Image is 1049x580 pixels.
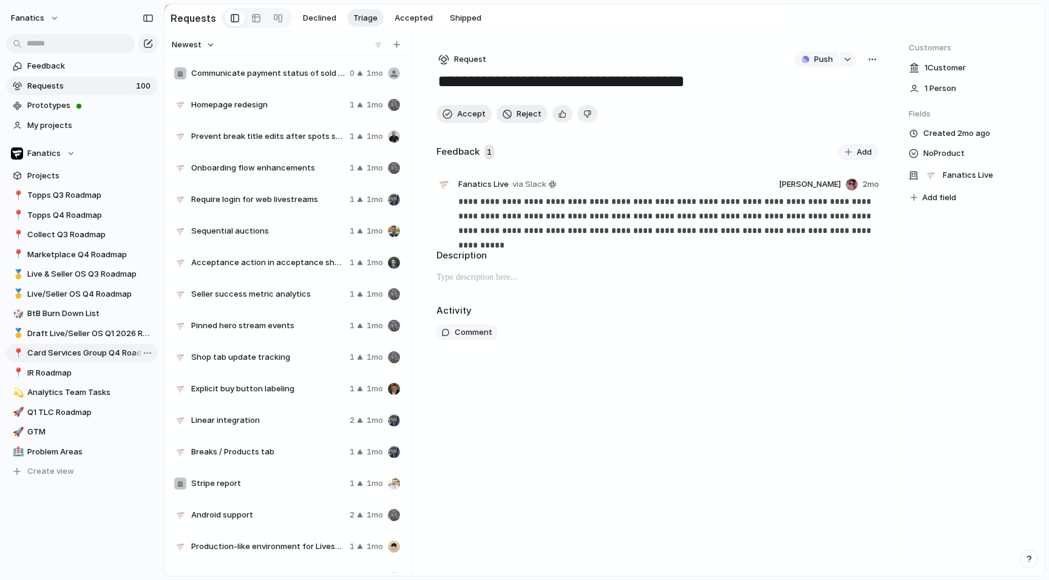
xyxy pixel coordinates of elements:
[27,229,154,241] span: Collect Q3 Roadmap
[6,96,158,115] a: Prototypes
[6,443,158,461] a: 🏥Problem Areas
[350,541,355,553] span: 1
[436,325,497,340] button: Comment
[27,406,154,419] span: Q1 TLC Roadmap
[923,127,990,140] span: Created 2mo ago
[6,344,158,362] a: 📍Card Services Group Q4 Roadmap
[136,80,153,92] span: 100
[367,130,383,143] span: 1mo
[454,53,486,66] span: Request
[458,178,509,191] span: Fanatics Live
[353,12,378,24] span: Triage
[347,9,384,27] button: Triage
[6,305,158,323] a: 🎲BtB Burn Down List
[11,386,23,399] button: 💫
[191,130,345,143] span: Prevent break title edits after spots sold
[27,386,154,399] span: Analytics Team Tasks
[191,383,345,395] span: Explicit buy button labeling
[13,366,21,380] div: 📍
[13,307,21,321] div: 🎲
[171,11,216,25] h2: Requests
[814,53,833,66] span: Push
[6,206,158,224] a: 📍Topps Q4 Roadmap
[13,405,21,419] div: 🚀
[11,288,23,300] button: 🥇
[13,425,21,439] div: 🚀
[350,257,355,269] span: 1
[11,367,23,379] button: 📍
[6,285,158,303] a: 🥇Live/Seller OS Q4 Roadmap
[367,383,383,395] span: 1mo
[11,189,23,201] button: 📍
[6,403,158,422] a: 🚀Q1 TLC Roadmap
[27,189,154,201] span: Topps Q3 Roadmap
[395,12,433,24] span: Accepted
[6,144,158,163] button: Fanatics
[6,364,158,382] div: 📍IR Roadmap
[350,414,355,427] span: 2
[303,12,336,24] span: Declined
[367,446,383,458] span: 1mo
[27,367,154,379] span: IR Roadmap
[6,226,158,244] a: 📍Collect Q3 Roadmap
[6,265,158,283] div: 🥇Live & Seller OS Q3 Roadmap
[27,426,154,438] span: GTM
[11,406,23,419] button: 🚀
[13,248,21,261] div: 📍
[13,445,21,459] div: 🏥
[13,287,21,301] div: 🥇
[350,446,355,458] span: 1
[191,351,345,363] span: Shop tab update tracking
[350,320,355,332] span: 1
[11,209,23,221] button: 📍
[191,320,345,332] span: Pinned hero stream events
[350,288,355,300] span: 1
[350,130,355,143] span: 1
[512,178,546,191] span: via Slack
[11,229,23,241] button: 📍
[389,9,439,27] button: Accepted
[11,12,44,24] span: fanatics
[450,12,481,24] span: Shipped
[367,351,383,363] span: 1mo
[191,225,345,237] span: Sequential auctions
[27,268,154,280] span: Live & Seller OS Q3 Roadmap
[11,308,23,320] button: 🎲
[510,177,558,192] a: via Slack
[6,246,158,264] a: 📍Marketplace Q4 Roadmap
[11,446,23,458] button: 🏥
[27,170,154,182] span: Projects
[27,99,154,112] span: Prototypes
[6,423,158,441] div: 🚀GTM
[350,477,355,490] span: 1
[27,60,154,72] span: Feedback
[6,383,158,402] div: 💫Analytics Team Tasks
[6,57,158,75] a: Feedback
[925,83,956,95] span: 1 Person
[909,190,958,206] button: Add field
[13,189,21,203] div: 📍
[297,9,342,27] button: Declined
[6,116,158,135] a: My projects
[863,178,879,191] span: 2mo
[6,186,158,204] div: 📍Topps Q3 Roadmap
[838,144,879,161] button: Add
[444,9,487,27] button: Shipped
[484,144,494,160] span: 1
[857,146,872,158] span: Add
[27,328,154,340] span: Draft Live/Seller OS Q1 2026 Roadmap
[909,42,1035,54] span: Customers
[27,446,154,458] span: Problem Areas
[13,386,21,400] div: 💫
[436,304,472,318] h2: Activity
[6,325,158,343] div: 🥇Draft Live/Seller OS Q1 2026 Roadmap
[11,268,23,280] button: 🥇
[455,326,492,339] span: Comment
[6,462,158,481] button: Create view
[27,308,154,320] span: BtB Burn Down List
